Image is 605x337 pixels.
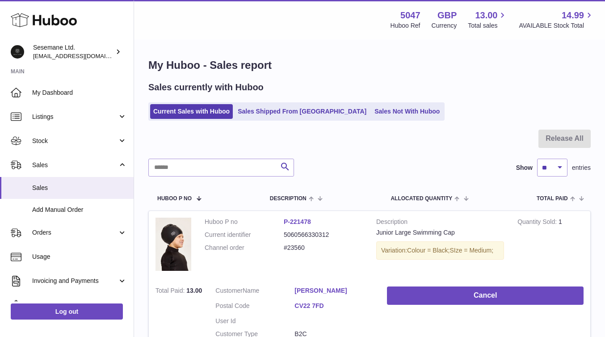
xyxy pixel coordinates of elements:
div: Variation: [376,241,504,260]
span: Sales [32,161,118,169]
a: Log out [11,303,123,320]
img: 50471738258193.jpeg [155,218,191,271]
strong: Total Paid [155,287,186,296]
span: Usage [32,253,127,261]
a: 14.99 AVAILABLE Stock Total [519,9,594,30]
span: Sales [32,184,127,192]
dt: Current identifier [205,231,284,239]
span: [EMAIL_ADDRESS][DOMAIN_NAME] [33,52,131,59]
div: Currency [432,21,457,30]
div: Huboo Ref [391,21,420,30]
dt: Name [215,286,294,297]
strong: Quantity Sold [517,218,559,227]
dt: Channel order [205,244,284,252]
label: Show [516,164,533,172]
span: Cases [32,301,127,309]
td: 1 [511,211,590,280]
span: Total sales [468,21,508,30]
button: Cancel [387,286,584,305]
h2: Sales currently with Huboo [148,81,264,93]
a: P-221478 [284,218,311,225]
span: AVAILABLE Stock Total [519,21,594,30]
span: Stock [32,137,118,145]
span: Listings [32,113,118,121]
span: Total paid [537,196,568,202]
dd: #23560 [284,244,363,252]
span: Customer [215,287,243,294]
span: Description [270,196,307,202]
h1: My Huboo - Sales report [148,58,591,72]
span: Orders [32,228,118,237]
a: 13.00 Total sales [468,9,508,30]
span: 13.00 [186,287,202,294]
dt: Huboo P no [205,218,284,226]
img: info@soulcap.com [11,45,24,59]
span: 13.00 [475,9,497,21]
span: 14.99 [562,9,584,21]
dd: 5060566330312 [284,231,363,239]
a: Current Sales with Huboo [150,104,233,119]
strong: GBP [437,9,457,21]
div: Junior Large Swimming Cap [376,228,504,237]
span: ALLOCATED Quantity [391,196,452,202]
span: SIze = Medium; [450,247,493,254]
a: Sales Shipped From [GEOGRAPHIC_DATA] [235,104,370,119]
span: entries [572,164,591,172]
a: Sales Not With Huboo [371,104,443,119]
span: Add Manual Order [32,206,127,214]
span: My Dashboard [32,88,127,97]
span: Huboo P no [157,196,192,202]
a: [PERSON_NAME] [294,286,374,295]
a: CV22 7FD [294,302,374,310]
strong: 5047 [400,9,420,21]
div: Sesemane Ltd. [33,43,113,60]
span: Colour = Black; [407,247,450,254]
dt: User Id [215,317,294,325]
dt: Postal Code [215,302,294,312]
span: Invoicing and Payments [32,277,118,285]
strong: Description [376,218,504,228]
